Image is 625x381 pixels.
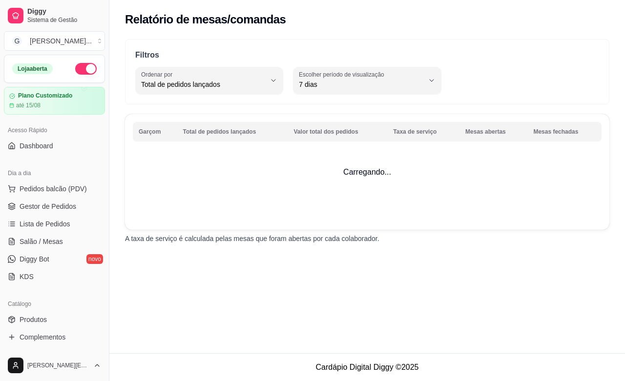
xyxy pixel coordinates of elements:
[4,354,105,377] button: [PERSON_NAME][EMAIL_ADDRESS][DOMAIN_NAME]
[141,70,176,79] label: Ordenar por
[20,254,49,264] span: Diggy Bot
[4,122,105,138] div: Acesso Rápido
[4,165,105,181] div: Dia a dia
[20,141,53,151] span: Dashboard
[293,67,441,94] button: Escolher período de visualização7 dias
[4,296,105,312] div: Catálogo
[20,272,34,281] span: KDS
[4,4,105,27] a: DiggySistema de Gestão
[20,332,65,342] span: Complementos
[27,361,89,369] span: [PERSON_NAME][EMAIL_ADDRESS][DOMAIN_NAME]
[20,315,47,324] span: Produtos
[20,237,63,246] span: Salão / Mesas
[109,353,625,381] footer: Cardápio Digital Diggy © 2025
[4,87,105,115] a: Plano Customizadoaté 15/08
[20,184,87,194] span: Pedidos balcão (PDV)
[125,114,609,230] td: Carregando...
[4,31,105,51] button: Select a team
[135,49,599,61] p: Filtros
[4,181,105,197] button: Pedidos balcão (PDV)
[4,199,105,214] a: Gestor de Pedidos
[16,101,41,109] article: até 15/08
[135,67,283,94] button: Ordenar porTotal de pedidos lançados
[20,201,76,211] span: Gestor de Pedidos
[4,329,105,345] a: Complementos
[75,63,97,75] button: Alterar Status
[299,70,387,79] label: Escolher período de visualização
[18,92,72,100] article: Plano Customizado
[4,138,105,154] a: Dashboard
[27,7,101,16] span: Diggy
[20,219,70,229] span: Lista de Pedidos
[125,12,286,27] h2: Relatório de mesas/comandas
[12,36,22,46] span: G
[299,80,423,89] span: 7 dias
[4,251,105,267] a: Diggy Botnovo
[27,16,101,24] span: Sistema de Gestão
[4,234,105,249] a: Salão / Mesas
[125,234,609,243] p: A taxa de serviço é calculada pelas mesas que foram abertas por cada colaborador.
[4,216,105,232] a: Lista de Pedidos
[12,63,53,74] div: Loja aberta
[30,36,92,46] div: [PERSON_NAME] ...
[4,312,105,327] a: Produtos
[141,80,266,89] span: Total de pedidos lançados
[4,269,105,284] a: KDS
